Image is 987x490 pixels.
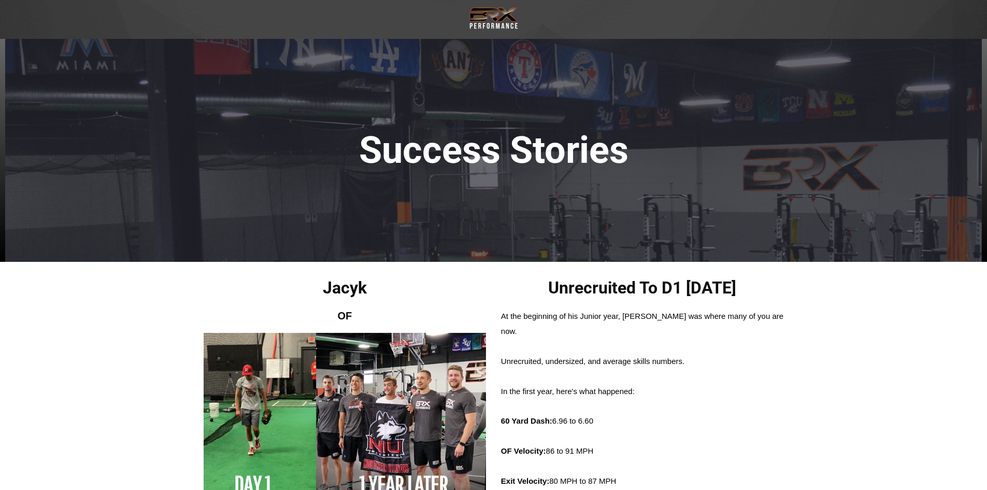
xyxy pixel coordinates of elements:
strong: OF Velocity: [501,446,546,455]
span: 80 MPH to 87 MPH [501,477,617,485]
img: Transparent Black BRX Logo White Performance Small [468,5,520,31]
span: Unrecruited, undersized, and average skills numbers. [501,357,684,366]
span: Success Stories [359,128,628,172]
h2: Unrecruited To D1 [DATE] [501,277,784,299]
h2: Jacyk [204,277,487,299]
span: In the first year, here's what happened: [501,387,635,396]
span: 6.96 to 6.60 [501,416,593,425]
span: 86 to 91 MPH [501,446,593,455]
strong: 60 Yard Dash: [501,416,552,425]
h2: OF [204,309,487,323]
strong: Exit Velocity: [501,477,549,485]
span: At the beginning of his Junior year, [PERSON_NAME] was where many of you are now. [501,312,783,335]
